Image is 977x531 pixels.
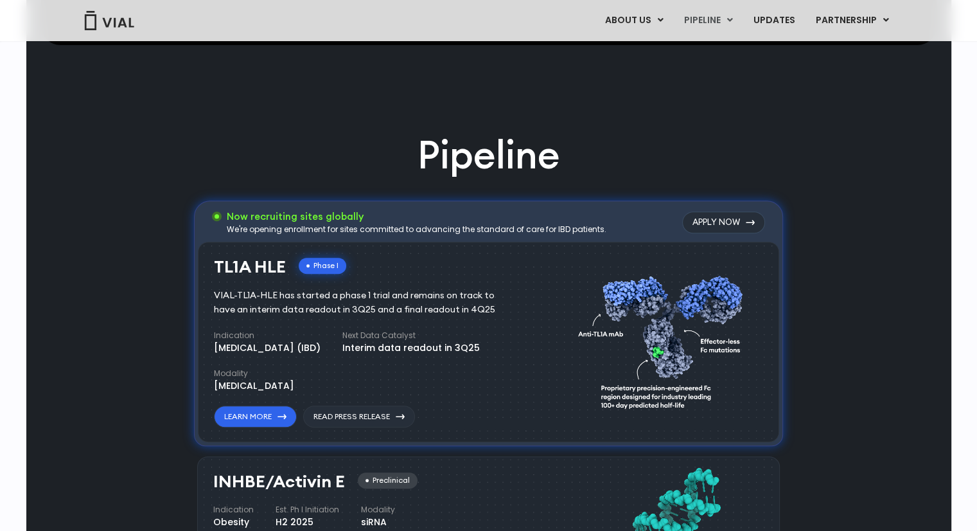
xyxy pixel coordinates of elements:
a: Apply Now [682,212,765,233]
div: We're opening enrollment for sites committed to advancing the standard of care for IBD patients. [227,224,606,235]
a: PIPELINEMenu Toggle [673,10,742,32]
div: Obesity [213,516,254,529]
h3: TL1A HLE [214,258,286,276]
div: VIAL-TL1A-HLE has started a phase 1 trial and remains on track to have an interim data readout in... [214,289,514,317]
h2: Pipeline [418,129,560,181]
h4: Next Data Catalyst [342,330,480,341]
a: UPDATES [743,10,804,32]
h3: INHBE/Activin E [213,473,345,491]
a: PARTNERSHIPMenu Toggle [805,10,899,32]
h3: Now recruiting sites globally [227,210,606,224]
h4: Modality [214,368,294,379]
img: Vial Logo [84,11,135,30]
a: Learn More [214,406,297,428]
div: Interim data readout in 3Q25 [342,341,480,355]
div: siRNA [361,516,395,529]
h4: Indication [214,330,321,341]
a: ABOUT USMenu Toggle [594,10,673,32]
a: Read Press Release [303,406,415,428]
img: TL1A antibody diagram. [578,251,750,428]
h4: Indication [213,504,254,516]
div: [MEDICAL_DATA] (IBD) [214,341,321,355]
div: [MEDICAL_DATA] [214,379,294,393]
h4: Est. Ph I Initiation [276,504,339,516]
h4: Modality [361,504,395,516]
div: H2 2025 [276,516,339,529]
div: Phase I [299,258,346,274]
div: Preclinical [358,473,418,489]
